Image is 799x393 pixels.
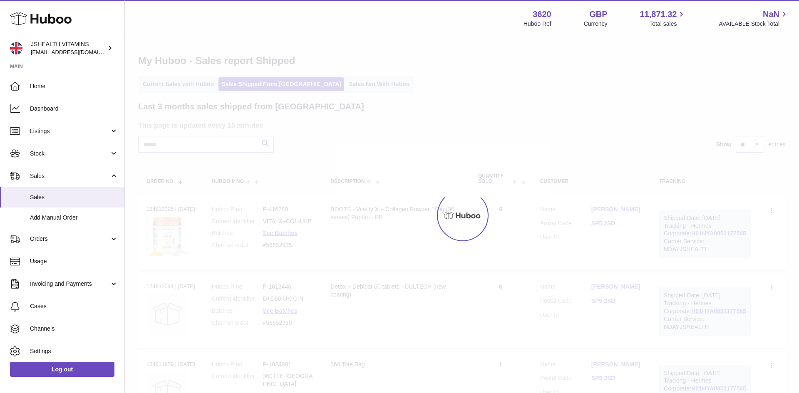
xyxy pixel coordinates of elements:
[719,9,789,28] a: NaN AVAILABLE Stock Total
[30,257,118,265] span: Usage
[10,42,22,54] img: internalAdmin-3620@internal.huboo.com
[640,9,686,28] a: 11,871.32 Total sales
[524,20,551,28] div: Huboo Ref
[30,82,118,90] span: Home
[30,127,109,135] span: Listings
[30,150,109,158] span: Stock
[640,9,677,20] span: 11,871.32
[10,362,114,377] a: Log out
[30,347,118,355] span: Settings
[30,235,109,243] span: Orders
[30,280,109,288] span: Invoicing and Payments
[31,49,122,55] span: [EMAIL_ADDRESS][DOMAIN_NAME]
[30,214,118,222] span: Add Manual Order
[30,105,118,113] span: Dashboard
[719,20,789,28] span: AVAILABLE Stock Total
[533,9,551,20] strong: 3620
[30,302,118,310] span: Cases
[589,9,607,20] strong: GBP
[649,20,686,28] span: Total sales
[30,193,118,201] span: Sales
[30,172,109,180] span: Sales
[584,20,608,28] div: Currency
[31,40,106,56] div: JSHEALTH VITAMINS
[763,9,779,20] span: NaN
[30,325,118,333] span: Channels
